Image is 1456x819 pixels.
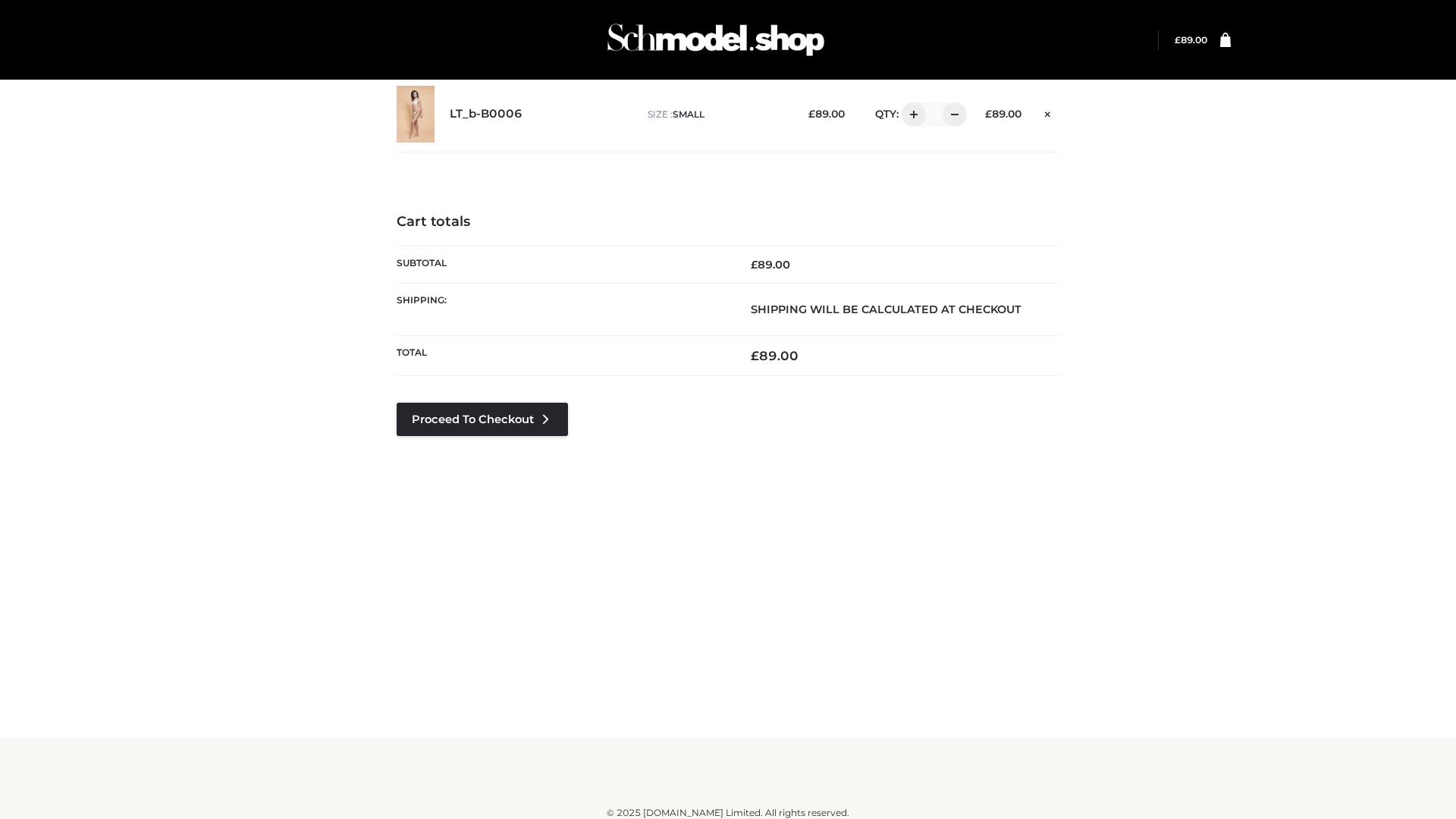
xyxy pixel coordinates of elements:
[751,258,758,271] span: £
[751,348,759,363] span: £
[397,86,435,143] img: LT_b-B0006 - SMALL
[397,283,728,335] th: Shipping:
[450,107,522,121] a: LT_b-B0006
[673,108,704,120] span: SMALL
[602,10,830,70] img: Schmodel Admin 964
[1175,34,1207,45] bdi: 89.00
[1175,34,1207,45] a: £89.00
[751,258,790,271] bdi: 89.00
[751,348,799,363] bdi: 89.00
[397,403,568,436] a: Proceed to Checkout
[808,108,815,120] span: £
[1175,34,1181,45] span: £
[860,102,962,127] div: QTY:
[751,303,1021,316] strong: Shipping will be calculated at checkout
[985,108,992,120] span: £
[648,108,785,121] p: size :
[397,246,728,283] th: Subtotal
[397,214,1059,231] h4: Cart totals
[985,108,1021,120] bdi: 89.00
[397,336,728,376] th: Total
[808,108,845,120] bdi: 89.00
[1037,102,1059,122] a: Remove this item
